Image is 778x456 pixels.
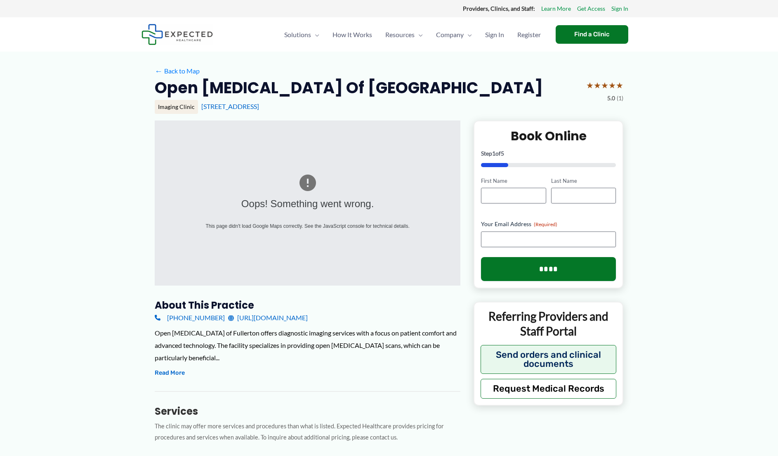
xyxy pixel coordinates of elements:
[463,5,535,12] strong: Providers, Clinics, and Staff:
[311,20,319,49] span: Menu Toggle
[481,151,616,156] p: Step of
[481,177,546,185] label: First Name
[415,20,423,49] span: Menu Toggle
[481,309,616,339] p: Referring Providers and Staff Portal
[479,20,511,49] a: Sign In
[481,220,616,228] label: Your Email Address
[608,78,616,93] span: ★
[228,312,308,324] a: [URL][DOMAIN_NAME]
[278,20,326,49] a: SolutionsMenu Toggle
[155,327,460,364] div: Open [MEDICAL_DATA] of Fullerton offers diagnostic imaging services with a focus on patient comfo...
[481,379,616,399] button: Request Medical Records
[155,67,163,75] span: ←
[385,20,415,49] span: Resources
[551,177,616,185] label: Last Name
[326,20,379,49] a: How It Works
[187,195,428,213] div: Oops! Something went wrong.
[187,222,428,231] div: This page didn't load Google Maps correctly. See the JavaScript console for technical details.
[594,78,601,93] span: ★
[155,368,185,378] button: Read More
[501,150,504,157] span: 5
[436,20,464,49] span: Company
[601,78,608,93] span: ★
[155,405,460,418] h3: Services
[155,299,460,312] h3: About this practice
[541,3,571,14] a: Learn More
[141,24,213,45] img: Expected Healthcare Logo - side, dark font, small
[511,20,547,49] a: Register
[155,78,543,98] h2: Open [MEDICAL_DATA] of [GEOGRAPHIC_DATA]
[155,100,198,114] div: Imaging Clinic
[201,102,259,110] a: [STREET_ADDRESS]
[284,20,311,49] span: Solutions
[607,93,615,104] span: 5.0
[379,20,429,49] a: ResourcesMenu Toggle
[556,25,628,44] a: Find a Clinic
[517,20,541,49] span: Register
[278,20,547,49] nav: Primary Site Navigation
[155,312,225,324] a: [PHONE_NUMBER]
[617,93,623,104] span: (1)
[492,150,495,157] span: 1
[534,221,557,227] span: (Required)
[586,78,594,93] span: ★
[616,78,623,93] span: ★
[481,345,616,374] button: Send orders and clinical documents
[429,20,479,49] a: CompanyMenu Toggle
[577,3,605,14] a: Get Access
[332,20,372,49] span: How It Works
[464,20,472,49] span: Menu Toggle
[611,3,628,14] a: Sign In
[155,65,200,77] a: ←Back to Map
[485,20,504,49] span: Sign In
[155,421,460,443] p: The clinic may offer more services and procedures than what is listed. Expected Healthcare provid...
[481,128,616,144] h2: Book Online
